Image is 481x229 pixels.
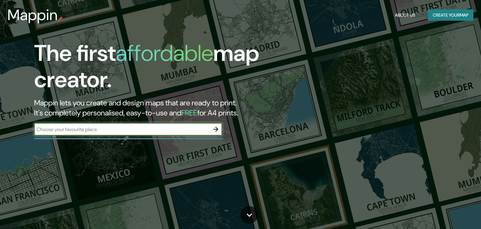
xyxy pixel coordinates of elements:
[181,108,197,118] h5: FREE
[34,126,209,133] input: Choose your favourite place
[34,40,275,98] h1: The first map creator.
[8,6,58,24] h3: Mappin
[116,39,213,68] h1: affordable
[428,9,473,21] button: Create yourmap
[392,9,418,21] button: About Us
[34,98,275,118] h2: Mappin lets you create and design maps that are ready to print. It's completely personalised, eas...
[58,16,63,21] img: mappin-pin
